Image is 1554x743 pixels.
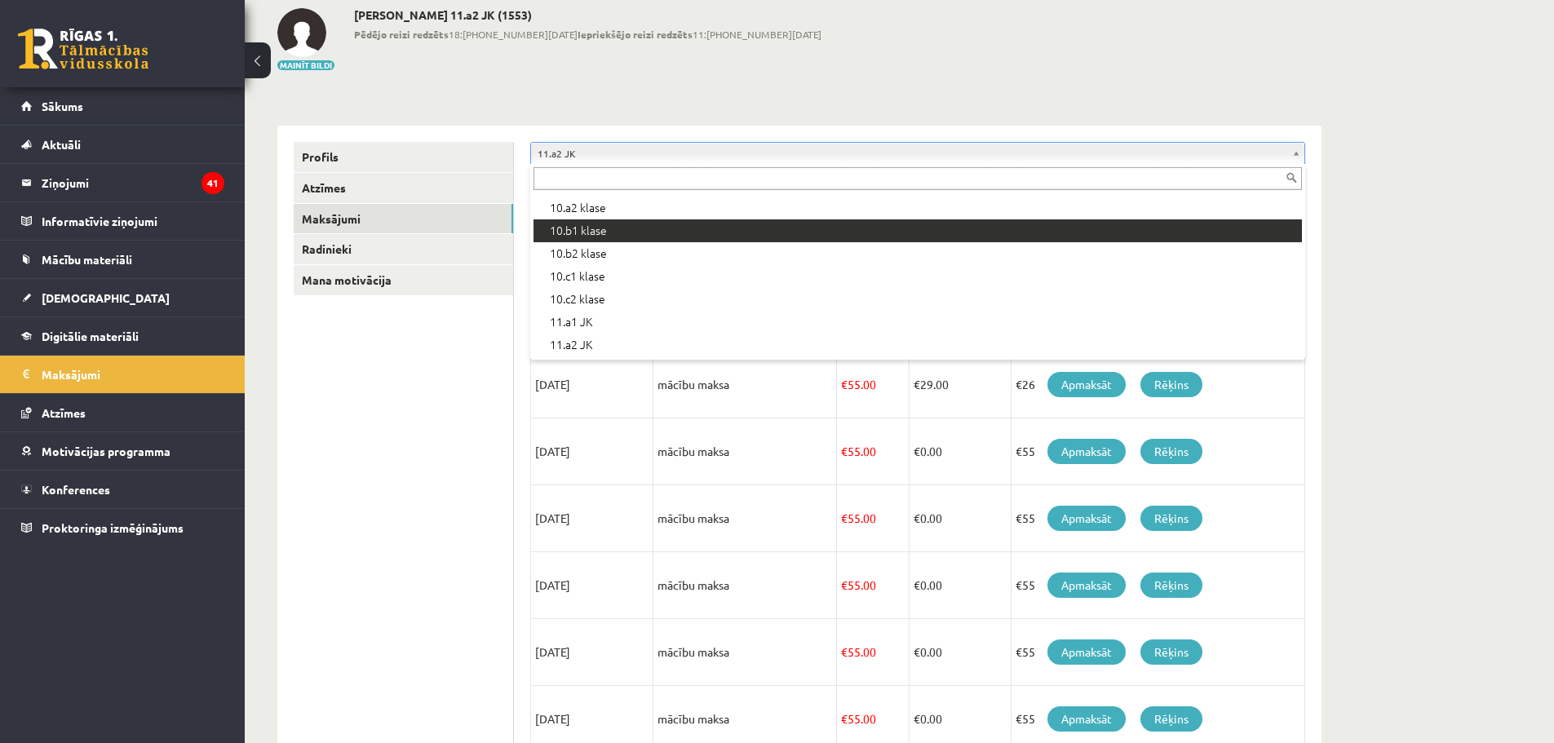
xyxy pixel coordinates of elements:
div: 10.b2 klase [533,242,1302,265]
div: 11.a2 JK [533,334,1302,356]
div: 10.c1 klase [533,265,1302,288]
div: 11.a1 JK [533,311,1302,334]
div: 10.a2 klase [533,197,1302,219]
div: 10.b1 klase [533,219,1302,242]
div: 10.c2 klase [533,288,1302,311]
